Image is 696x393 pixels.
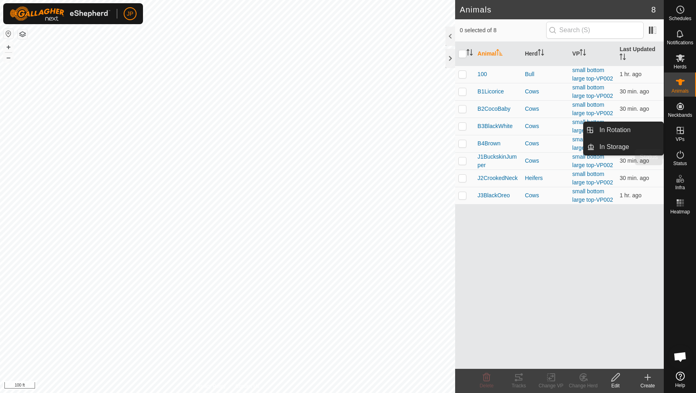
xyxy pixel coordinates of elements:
span: J2CrookedNeck [478,174,518,182]
div: Tracks [503,382,535,389]
a: small bottom large top-VP002 [572,171,613,186]
span: Sep 10, 2025 at 10:02 AM [619,88,649,95]
div: Edit [599,382,632,389]
a: small bottom large top-VP002 [572,136,613,151]
div: Cows [525,87,566,96]
span: Herds [673,64,686,69]
span: In Rotation [599,125,630,135]
div: Open chat [668,345,692,369]
div: Change VP [535,382,567,389]
p-sorticon: Activate to sort [538,50,544,57]
p-sorticon: Activate to sort [580,50,586,57]
div: Cows [525,122,566,130]
span: Schedules [669,16,691,21]
span: VPs [675,137,684,142]
div: Cows [525,139,566,148]
p-sorticon: Activate to sort [619,55,626,61]
div: Cows [525,105,566,113]
button: – [4,53,13,62]
a: small bottom large top-VP002 [572,153,613,168]
span: Delete [480,383,494,389]
span: B1Licorice [478,87,504,96]
a: Help [664,368,696,391]
a: In Rotation [594,122,663,138]
button: + [4,42,13,52]
span: Heatmap [670,209,690,214]
span: Status [673,161,687,166]
span: In Storage [599,142,629,152]
a: Contact Us [235,383,259,390]
span: Sep 10, 2025 at 9:32 AM [619,71,642,77]
span: Help [675,383,685,388]
span: B4Brown [478,139,501,148]
span: Sep 10, 2025 at 10:02 AM [619,105,649,112]
a: small bottom large top-VP002 [572,67,613,82]
li: In Rotation [584,122,663,138]
span: 100 [478,70,487,79]
span: J1BuckskinJumper [478,153,519,170]
span: JP [127,10,133,18]
input: Search (S) [546,22,644,39]
img: Gallagher Logo [10,6,110,21]
th: Last Updated [616,42,664,66]
div: Cows [525,191,566,200]
th: Animal [474,42,522,66]
th: Herd [522,42,569,66]
div: Bull [525,70,566,79]
button: Reset Map [4,29,13,39]
a: small bottom large top-VP002 [572,119,613,134]
th: VP [569,42,617,66]
a: small bottom large top-VP002 [572,101,613,116]
a: small bottom large top-VP002 [572,188,613,203]
span: Animals [671,89,689,93]
span: Infra [675,185,685,190]
span: Notifications [667,40,693,45]
span: Neckbands [668,113,692,118]
span: Sep 10, 2025 at 10:02 AM [619,157,649,164]
p-sorticon: Activate to sort [496,50,503,57]
a: small bottom large top-VP002 [572,84,613,99]
div: Create [632,382,664,389]
span: 8 [651,4,656,16]
span: Sep 10, 2025 at 10:02 AM [619,175,649,181]
div: Change Herd [567,382,599,389]
a: In Storage [594,139,663,155]
span: 0 selected of 8 [460,26,546,35]
span: J3BlackOreo [478,191,510,200]
div: Heifers [525,174,566,182]
span: Sep 10, 2025 at 9:32 AM [619,192,642,199]
a: Privacy Policy [196,383,226,390]
button: Map Layers [18,29,27,39]
p-sorticon: Activate to sort [466,50,473,57]
h2: Animals [460,5,651,14]
span: B3BlackWhite [478,122,513,130]
div: Cows [525,157,566,165]
li: In Storage [584,139,663,155]
span: B2CocoBaby [478,105,511,113]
